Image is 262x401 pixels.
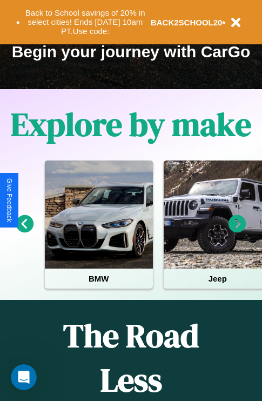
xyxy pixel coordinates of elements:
h1: Explore by make [11,102,251,146]
div: Give Feedback [5,178,13,222]
iframe: Intercom live chat [11,364,37,390]
h4: BMW [45,269,153,289]
b: BACK2SCHOOL20 [151,18,223,27]
button: Back to School savings of 20% in select cities! Ends [DATE] 10am PT.Use code: [20,5,151,39]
